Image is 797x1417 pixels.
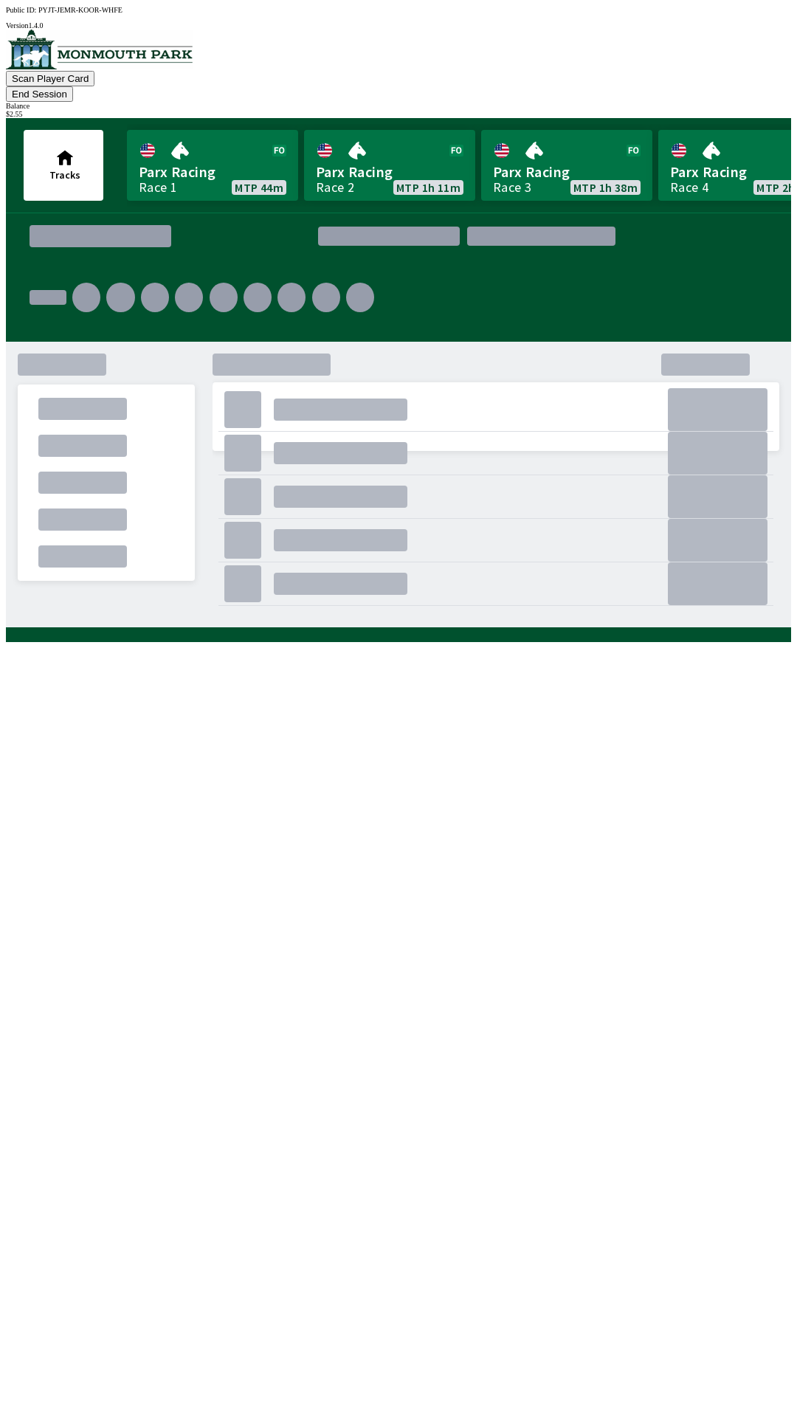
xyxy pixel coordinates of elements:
[38,6,123,14] span: PYJT-JEMR-KOOR-WHFE
[304,130,475,201] a: Parx RacingRace 2MTP 1h 11m
[6,30,193,69] img: venue logo
[6,110,791,118] div: $ 2.55
[139,162,286,182] span: Parx Racing
[235,182,283,193] span: MTP 44m
[316,162,463,182] span: Parx Racing
[316,182,354,193] div: Race 2
[49,168,80,182] span: Tracks
[573,182,638,193] span: MTP 1h 38m
[6,21,791,30] div: Version 1.4.0
[6,71,94,86] button: Scan Player Card
[6,86,73,102] button: End Session
[6,6,791,14] div: Public ID:
[139,182,177,193] div: Race 1
[396,182,460,193] span: MTP 1h 11m
[24,130,103,201] button: Tracks
[493,162,641,182] span: Parx Racing
[127,130,298,201] a: Parx RacingRace 1MTP 44m
[481,130,652,201] a: Parx RacingRace 3MTP 1h 38m
[493,182,531,193] div: Race 3
[6,102,791,110] div: Balance
[670,182,708,193] div: Race 4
